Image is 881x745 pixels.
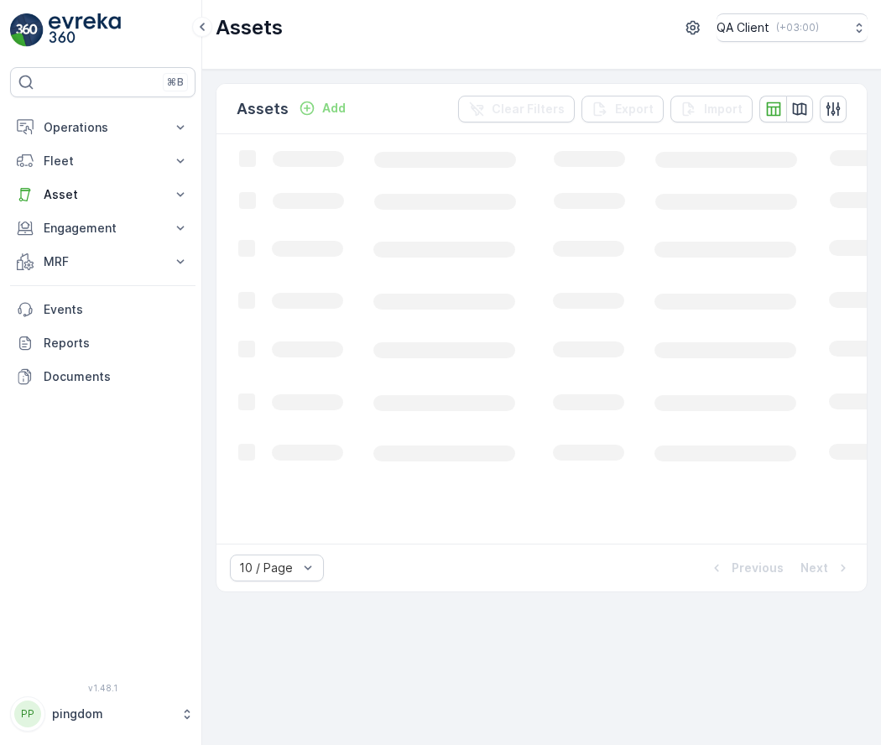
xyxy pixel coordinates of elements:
p: Add [322,100,346,117]
a: Reports [10,326,195,360]
p: Export [615,101,654,117]
p: Documents [44,368,189,385]
button: QA Client(+03:00) [717,13,868,42]
img: logo_light-DOdMpM7g.png [49,13,121,47]
span: v 1.48.1 [10,683,195,693]
p: Asset [44,186,162,203]
p: pingdom [52,706,172,722]
button: Engagement [10,211,195,245]
button: Asset [10,178,195,211]
p: MRF [44,253,162,270]
button: Export [581,96,664,122]
button: Next [799,558,853,578]
button: Operations [10,111,195,144]
div: PP [14,701,41,727]
img: logo [10,13,44,47]
p: Fleet [44,153,162,169]
p: Assets [216,14,283,41]
p: Events [44,301,189,318]
a: Events [10,293,195,326]
p: Next [800,560,828,576]
p: Previous [732,560,784,576]
button: Previous [706,558,785,578]
p: QA Client [717,19,769,36]
p: ⌘B [167,76,184,89]
button: Fleet [10,144,195,178]
button: Clear Filters [458,96,575,122]
button: Add [292,98,352,118]
p: Assets [237,97,289,121]
p: Clear Filters [492,101,565,117]
button: MRF [10,245,195,279]
p: ( +03:00 ) [776,21,819,34]
p: Engagement [44,220,162,237]
p: Operations [44,119,162,136]
a: Documents [10,360,195,393]
p: Reports [44,335,189,352]
p: Import [704,101,743,117]
button: Import [670,96,753,122]
button: PPpingdom [10,696,195,732]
